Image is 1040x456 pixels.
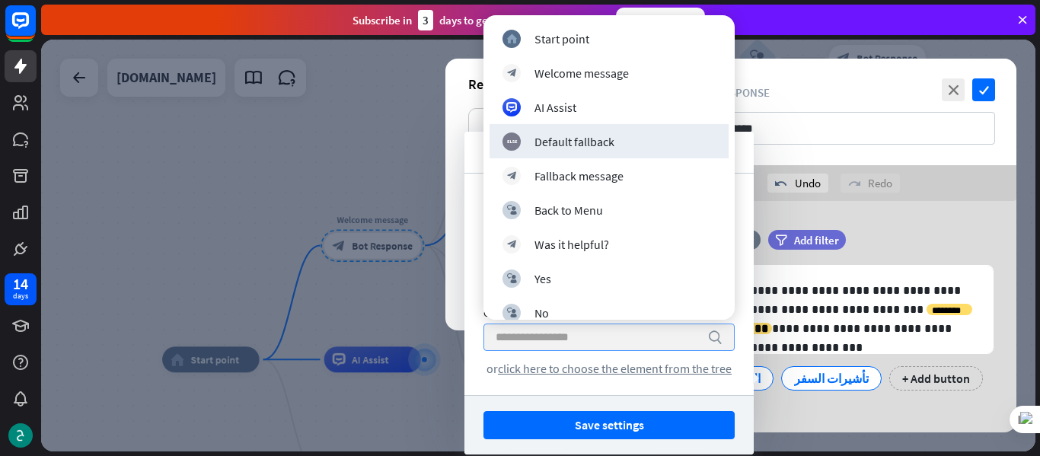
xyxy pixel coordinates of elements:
[507,33,517,43] i: home_2
[507,273,517,283] i: block_user_input
[707,330,723,345] i: search
[775,234,787,246] i: filter
[616,8,705,32] div: Subscribe now
[534,168,624,183] div: Fallback message
[534,305,549,320] div: No
[848,177,860,190] i: redo
[767,174,828,193] div: Undo
[507,205,517,215] i: block_user_input
[889,366,983,391] div: + Add button
[534,65,629,81] div: Welcome message
[775,177,787,190] i: undo
[507,68,517,78] i: block_bot_response
[5,273,37,305] a: 14 days
[483,411,735,439] button: Save settings
[534,202,603,218] div: Back to Menu
[483,306,735,320] div: Go to
[534,31,589,46] div: Start point
[507,136,517,146] i: block_fallback
[942,78,965,101] i: close
[507,239,517,249] i: block_bot_response
[972,78,995,101] i: check
[534,100,576,115] div: AI Assist
[534,271,551,286] div: Yes
[498,361,732,376] span: click here to choose the element from the tree
[534,134,614,149] div: Default fallback
[794,233,839,247] span: Add filter
[507,308,517,317] i: block_user_input
[841,174,900,193] div: Redo
[418,10,433,30] div: 3
[794,367,869,390] div: تأشيرات السفر
[13,291,28,301] div: days
[483,361,735,376] div: or
[507,171,517,180] i: block_bot_response
[534,237,609,252] div: Was it helpful?
[13,277,28,291] div: 14
[353,10,604,30] div: Subscribe in days to get your first month for $1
